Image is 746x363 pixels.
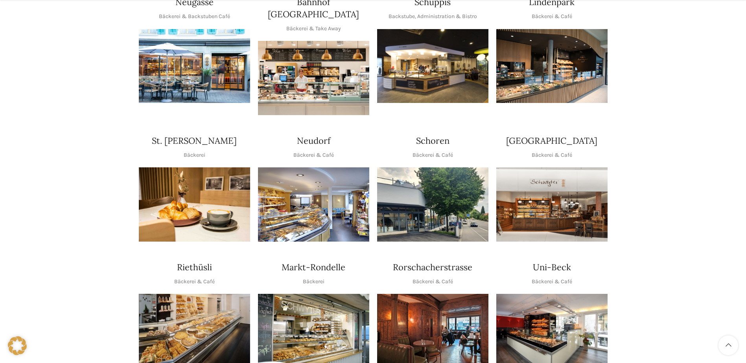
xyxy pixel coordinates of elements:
h4: Schoren [416,135,449,147]
h4: Neudorf [297,135,330,147]
div: 1 / 1 [496,167,608,242]
h4: Markt-Rondelle [282,261,345,273]
h4: Riethüsli [177,261,212,273]
p: Bäckerei & Café [174,277,215,286]
p: Bäckerei & Café [293,151,334,159]
div: 1 / 1 [496,29,608,103]
p: Bäckerei & Café [532,12,572,21]
p: Bäckerei & Café [532,151,572,159]
p: Bäckerei & Café [532,277,572,286]
p: Bäckerei [303,277,324,286]
div: 1 / 1 [377,167,488,242]
a: Scroll to top button [718,335,738,355]
h4: [GEOGRAPHIC_DATA] [506,135,597,147]
div: 1 / 1 [139,167,250,242]
img: Neudorf_1 [258,167,369,242]
p: Bäckerei & Take Away [286,24,341,33]
div: 1 / 1 [139,29,250,103]
p: Bäckerei & Café [413,277,453,286]
div: 1 / 1 [258,41,369,115]
img: 017-e1571925257345 [496,29,608,103]
img: Schwyter-1800x900 [496,167,608,242]
p: Bäckerei [184,151,205,159]
img: 0842cc03-b884-43c1-a0c9-0889ef9087d6 copy [377,167,488,242]
img: Neugasse [139,29,250,103]
p: Bäckerei & Café [413,151,453,159]
h4: Rorschacherstrasse [393,261,472,273]
img: schwyter-23 [139,167,250,242]
p: Bäckerei & Backstuben Café [159,12,230,21]
p: Backstube, Administration & Bistro [389,12,477,21]
h4: Uni-Beck [533,261,571,273]
div: 1 / 1 [258,167,369,242]
div: 1 / 1 [377,29,488,103]
img: Bahnhof St. Gallen [258,41,369,115]
img: 150130-Schwyter-013 [377,29,488,103]
h4: St. [PERSON_NAME] [152,135,237,147]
